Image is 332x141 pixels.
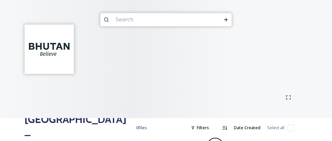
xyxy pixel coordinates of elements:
div: Filters [188,121,212,134]
span: Select all [267,125,284,131]
div: Date Created [231,121,264,134]
img: BT_Logo_BB_Lockup_CMYK_High%2520Res.jpg [26,26,73,73]
input: Search [112,12,202,27]
span: 0 file s [136,125,147,131]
